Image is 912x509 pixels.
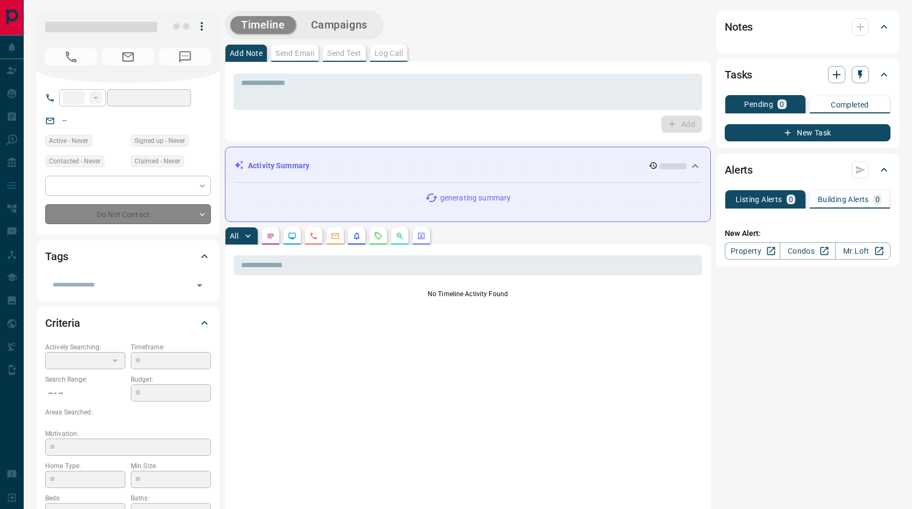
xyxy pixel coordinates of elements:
p: 0 [780,101,784,108]
span: Contacted - Never [49,156,101,167]
a: Property [725,242,780,260]
p: Add Note [230,49,263,57]
div: Notes [725,14,890,40]
div: Tags [45,243,211,269]
p: 0 [875,196,880,203]
p: Activity Summary [248,160,309,171]
p: Min Size: [131,461,211,471]
svg: Listing Alerts [352,232,361,240]
p: Motivation: [45,429,211,439]
h2: Alerts [725,161,753,178]
a: -- [62,116,67,125]
button: New Task [725,124,890,141]
p: -- - -- [45,384,125,402]
button: Timeline [230,16,296,34]
p: Completed [831,101,869,109]
span: Active - Never [49,135,88,146]
h2: Tags [45,248,68,265]
p: Search Range: [45,375,125,384]
div: Tasks [725,62,890,88]
span: No Number [45,48,97,66]
p: Areas Searched: [45,407,211,417]
h2: Notes [725,18,753,35]
a: Condos [780,242,835,260]
span: Signed up - Never [135,135,185,146]
p: Timeframe: [131,342,211,352]
svg: Notes [266,232,275,240]
span: No Email [102,48,154,66]
h2: Tasks [725,66,752,83]
p: Actively Searching: [45,342,125,352]
svg: Emails [331,232,340,240]
p: Pending [744,101,773,108]
a: Mr.Loft [835,242,890,260]
div: Activity Summary [234,156,702,176]
div: Do Not Contact [45,204,211,224]
h2: Criteria [45,314,80,332]
p: Budget: [131,375,211,384]
svg: Lead Browsing Activity [288,232,296,240]
svg: Requests [374,232,383,240]
p: Listing Alerts [736,196,782,203]
p: Baths: [131,493,211,503]
p: No Timeline Activity Found [234,289,702,299]
svg: Agent Actions [417,232,426,240]
p: generating summary [440,192,511,204]
div: Alerts [725,157,890,183]
div: Criteria [45,310,211,336]
p: Home Type: [45,461,125,471]
span: No Number [159,48,211,66]
span: Claimed - Never [135,156,180,167]
p: New Alert: [725,228,890,239]
svg: Opportunities [395,232,404,240]
button: Campaigns [300,16,378,34]
p: 0 [789,196,793,203]
button: Open [192,278,207,293]
p: All [230,232,238,240]
p: Beds: [45,493,125,503]
p: Building Alerts [818,196,869,203]
svg: Calls [309,232,318,240]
